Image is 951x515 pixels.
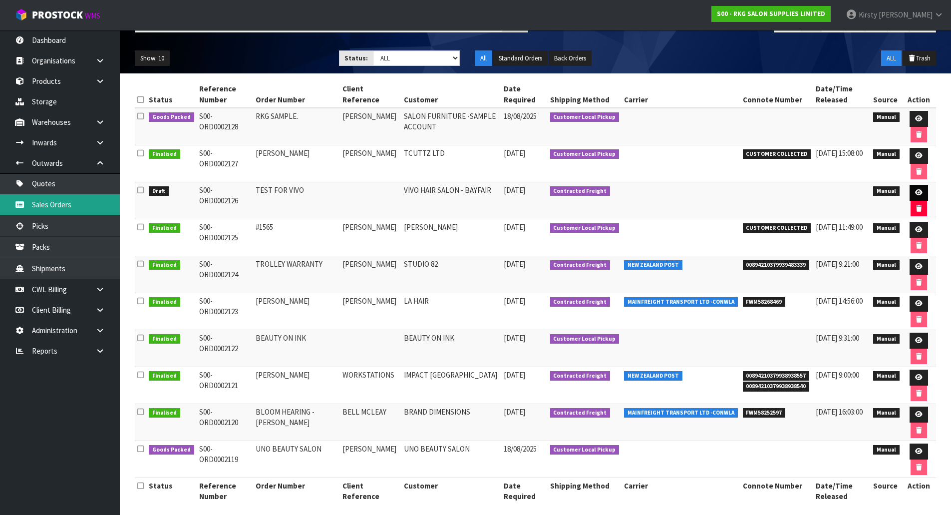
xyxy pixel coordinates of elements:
td: S00-ORD0002124 [197,256,253,293]
td: IMPACT [GEOGRAPHIC_DATA] [401,367,501,404]
td: [PERSON_NAME] [253,145,340,182]
span: Contracted Freight [550,297,611,307]
span: Manual [873,149,900,159]
td: TEST FOR VIVO [253,182,340,219]
td: RKG SAMPLE. [253,108,340,145]
span: [DATE] [504,148,525,158]
td: #1565 [253,219,340,256]
td: [PERSON_NAME] [340,441,401,478]
button: ALL [881,50,902,66]
th: Customer [401,478,501,505]
span: Finalised [149,260,180,270]
span: NEW ZEALAND POST [624,260,682,270]
span: [DATE] 14:56:00 [816,296,863,306]
span: 00894210379939483339 [743,260,810,270]
th: Carrier [622,478,740,505]
strong: Status: [344,54,368,62]
button: Standard Orders [493,50,548,66]
span: [DATE] [504,333,525,343]
td: S00-ORD0002122 [197,330,253,367]
span: [DATE] 15:08:00 [816,148,863,158]
span: [DATE] [504,259,525,269]
td: S00-ORD0002120 [197,404,253,441]
td: BEAUTY ON INK [253,330,340,367]
td: TROLLEY WARRANTY [253,256,340,293]
span: Kirsty [859,10,877,19]
td: [PERSON_NAME] [253,367,340,404]
span: [DATE] 11:49:00 [816,222,863,232]
th: Source [871,478,902,505]
a: S00 - RKG SALON SUPPLIES LIMITED [711,6,831,22]
span: [DATE] [504,407,525,417]
span: [DATE] [504,370,525,380]
img: cube-alt.png [15,8,27,21]
th: Source [871,81,902,108]
td: WORKSTATIONS [340,367,401,404]
td: LA HAIR [401,293,501,330]
span: [DATE] 9:21:00 [816,259,859,269]
span: Customer Local Pickup [550,445,620,455]
td: TCUTTZ LTD [401,145,501,182]
span: Manual [873,408,900,418]
span: Customer Local Pickup [550,223,620,233]
td: BLOOM HEARING - [PERSON_NAME] [253,404,340,441]
span: FWM58268469 [743,297,786,307]
span: Finalised [149,223,180,233]
span: Goods Packed [149,445,194,455]
td: [PERSON_NAME] [401,219,501,256]
span: 00894210379938938540 [743,382,810,392]
td: STUDIO 82 [401,256,501,293]
span: [DATE] [504,185,525,195]
span: MAINFREIGHT TRANSPORT LTD -CONWLA [624,408,738,418]
span: Manual [873,371,900,381]
td: SALON FURNITURE -SAMPLE ACCOUNT [401,108,501,145]
td: S00-ORD0002126 [197,182,253,219]
span: MAINFREIGHT TRANSPORT LTD -CONWLA [624,297,738,307]
span: Goods Packed [149,112,194,122]
th: Reference Number [197,478,253,505]
span: Manual [873,334,900,344]
th: Shipping Method [548,478,622,505]
th: Status [146,478,197,505]
button: Back Orders [549,50,592,66]
span: CUSTOMER COLLECTED [743,223,811,233]
button: Show: 10 [135,50,170,66]
span: [PERSON_NAME] [879,10,933,19]
span: Draft [149,186,169,196]
span: Manual [873,223,900,233]
span: [DATE] [504,222,525,232]
span: Finalised [149,297,180,307]
span: Customer Local Pickup [550,149,620,159]
td: UNO BEAUTY SALON [253,441,340,478]
td: UNO BEAUTY SALON [401,441,501,478]
th: Action [902,478,936,505]
span: 18/08/2025 [504,111,537,121]
th: Client Reference [340,478,401,505]
span: ProStock [32,8,83,21]
span: Manual [873,445,900,455]
span: Manual [873,297,900,307]
td: S00-ORD0002128 [197,108,253,145]
span: [DATE] [504,296,525,306]
span: Contracted Freight [550,186,611,196]
span: Finalised [149,149,180,159]
td: BELL MCLEAY [340,404,401,441]
span: Manual [873,260,900,270]
td: S00-ORD0002119 [197,441,253,478]
th: Customer [401,81,501,108]
th: Date/Time Released [813,81,871,108]
span: Manual [873,112,900,122]
span: FWM58252597 [743,408,786,418]
button: Trash [903,50,936,66]
th: Connote Number [740,478,814,505]
td: S00-ORD0002123 [197,293,253,330]
th: Carrier [622,81,740,108]
strong: S00 - RKG SALON SUPPLIES LIMITED [717,9,825,18]
span: [DATE] 9:00:00 [816,370,859,380]
span: Contracted Freight [550,371,611,381]
span: [DATE] 16:03:00 [816,407,863,417]
span: Contracted Freight [550,408,611,418]
td: BRAND DIMENSIONS [401,404,501,441]
td: BEAUTY ON INK [401,330,501,367]
td: [PERSON_NAME] [340,293,401,330]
